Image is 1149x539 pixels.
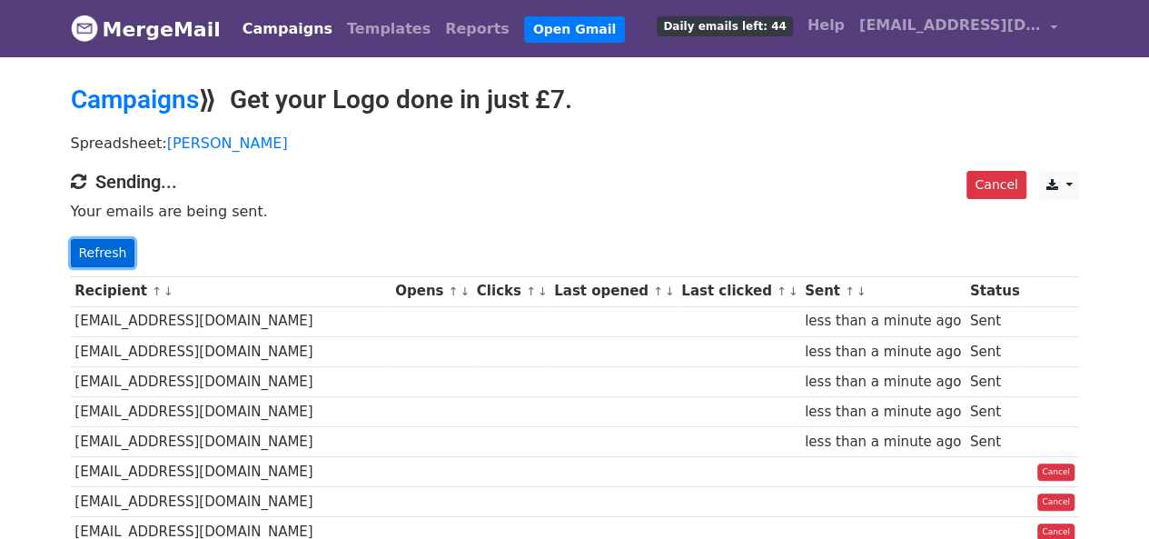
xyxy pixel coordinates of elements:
a: Campaigns [235,11,340,47]
td: [EMAIL_ADDRESS][DOMAIN_NAME] [71,457,391,487]
a: Refresh [71,239,135,267]
a: Reports [438,11,517,47]
td: Sent [966,306,1024,336]
a: ↓ [163,284,173,298]
h4: Sending... [71,171,1079,193]
span: [EMAIL_ADDRESS][DOMAIN_NAME] [859,15,1041,36]
a: ↓ [788,284,798,298]
th: Status [966,276,1024,306]
div: less than a minute ago [805,432,961,453]
th: Sent [800,276,966,306]
a: ↑ [653,284,663,298]
td: [EMAIL_ADDRESS][DOMAIN_NAME] [71,366,391,396]
a: ↑ [777,284,787,298]
td: [EMAIL_ADDRESS][DOMAIN_NAME] [71,336,391,366]
div: less than a minute ago [805,342,961,363]
a: Cancel [966,171,1025,199]
th: Opens [391,276,472,306]
td: Sent [966,427,1024,457]
a: Templates [340,11,438,47]
h2: ⟫ Get your Logo done in just £7. [71,85,1079,115]
th: Clicks [472,276,550,306]
iframe: Chat Widget [1058,452,1149,539]
div: less than a minute ago [805,402,961,423]
td: [EMAIL_ADDRESS][DOMAIN_NAME] [71,396,391,426]
td: [EMAIL_ADDRESS][DOMAIN_NAME] [71,306,391,336]
a: ↓ [538,284,548,298]
p: Spreadsheet: [71,134,1079,153]
a: ↑ [152,284,162,298]
a: ↑ [526,284,536,298]
a: [PERSON_NAME] [167,135,288,152]
td: Sent [966,336,1024,366]
a: ↓ [665,284,675,298]
a: Cancel [1037,464,1075,482]
td: Sent [966,396,1024,426]
div: less than a minute ago [805,311,961,332]
a: ↓ [460,284,470,298]
a: [EMAIL_ADDRESS][DOMAIN_NAME] [852,7,1065,50]
span: Daily emails left: 44 [657,16,792,36]
th: Last clicked [677,276,800,306]
a: Cancel [1037,494,1075,512]
a: MergeMail [71,10,221,48]
p: Your emails are being sent. [71,202,1079,221]
img: MergeMail logo [71,15,98,42]
td: [EMAIL_ADDRESS][DOMAIN_NAME] [71,487,391,517]
a: ↑ [449,284,459,298]
a: ↓ [857,284,867,298]
th: Recipient [71,276,391,306]
td: Sent [966,366,1024,396]
a: Daily emails left: 44 [649,7,799,44]
div: less than a minute ago [805,372,961,393]
a: ↑ [845,284,855,298]
a: Help [800,7,852,44]
a: Open Gmail [524,16,625,43]
td: [EMAIL_ADDRESS][DOMAIN_NAME] [71,427,391,457]
a: Campaigns [71,85,199,115]
th: Last opened [550,276,677,306]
